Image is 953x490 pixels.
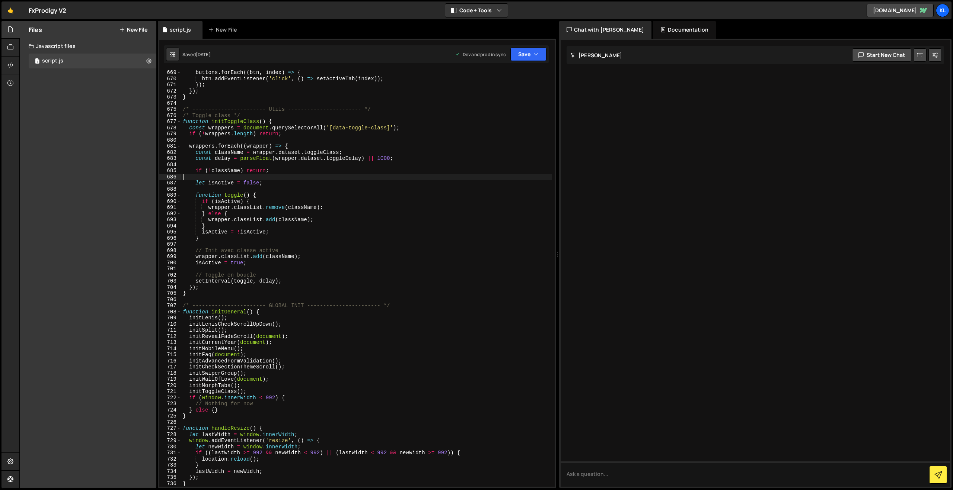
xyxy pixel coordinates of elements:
div: Documentation [653,21,716,39]
div: 691 [159,204,181,211]
div: 680 [159,137,181,144]
div: 690 [159,199,181,205]
a: [DOMAIN_NAME] [867,4,934,17]
h2: [PERSON_NAME] [570,52,622,59]
div: 723 [159,401,181,407]
div: 697 [159,241,181,248]
div: 730 [159,444,181,450]
div: 715 [159,352,181,358]
div: 721 [159,389,181,395]
div: 704 [159,284,181,291]
div: 675 [159,106,181,113]
div: 718 [159,370,181,377]
div: 698 [159,248,181,254]
div: 684 [159,162,181,168]
div: 669 [159,70,181,76]
div: Saved [182,51,211,58]
div: 707 [159,303,181,309]
div: Chat with [PERSON_NAME] [559,21,651,39]
div: 724 [159,407,181,413]
div: 678 [159,125,181,131]
div: [DATE] [196,51,211,58]
div: 670 [159,76,181,82]
div: 736 [159,481,181,487]
div: 701 [159,266,181,272]
div: 686 [159,174,181,180]
div: 710 [159,321,181,328]
div: 709 [159,315,181,321]
div: 687 [159,180,181,186]
a: 🤙 [1,1,20,19]
div: Javascript files [20,39,156,54]
div: script.js [170,26,191,33]
div: 676 [159,113,181,119]
div: 700 [159,260,181,266]
h2: Files [29,26,42,34]
div: Dev and prod in sync [455,51,506,58]
div: 692 [159,211,181,217]
span: 1 [35,59,39,65]
div: 728 [159,432,181,438]
div: 688 [159,186,181,193]
div: 717 [159,364,181,370]
div: 708 [159,309,181,315]
div: 673 [159,94,181,100]
div: 695 [159,229,181,235]
div: 727 [159,425,181,432]
a: Kl [936,4,949,17]
div: 733 [159,462,181,468]
div: 731 [159,450,181,456]
div: 726 [159,419,181,426]
div: 696 [159,235,181,242]
div: 712 [159,333,181,340]
div: 735 [159,474,181,481]
div: 17221/47649.js [29,54,156,68]
div: 682 [159,149,181,156]
div: 694 [159,223,181,229]
div: 679 [159,131,181,137]
div: 725 [159,413,181,419]
div: 711 [159,327,181,333]
div: 677 [159,119,181,125]
div: FxProdigy V2 [29,6,66,15]
div: 706 [159,297,181,303]
div: 702 [159,272,181,278]
button: Start new chat [852,48,911,62]
div: 729 [159,438,181,444]
div: 693 [159,217,181,223]
div: New File [208,26,240,33]
div: 720 [159,383,181,389]
div: 713 [159,339,181,346]
button: Code + Tools [445,4,508,17]
div: script.js [42,58,63,64]
div: 716 [159,358,181,364]
div: 714 [159,346,181,352]
div: 699 [159,254,181,260]
div: 681 [159,143,181,149]
div: 734 [159,468,181,475]
div: 674 [159,100,181,107]
div: 722 [159,395,181,401]
div: 683 [159,155,181,162]
div: 703 [159,278,181,284]
div: 671 [159,82,181,88]
div: 719 [159,376,181,383]
div: 672 [159,88,181,94]
button: New File [119,27,147,33]
div: 689 [159,192,181,199]
div: 685 [159,168,181,174]
div: 732 [159,456,181,462]
button: Save [510,48,546,61]
div: 705 [159,290,181,297]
